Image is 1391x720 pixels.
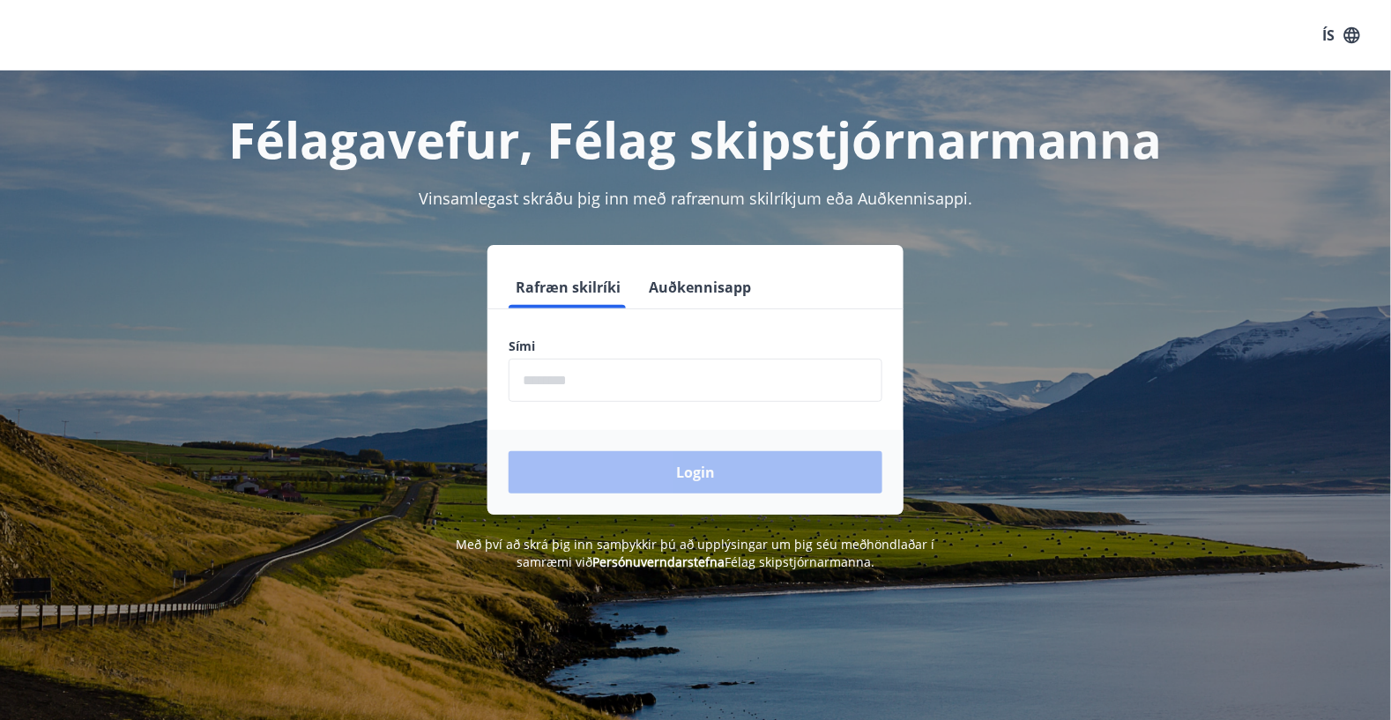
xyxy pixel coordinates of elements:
button: Auðkennisapp [642,266,758,308]
button: Rafræn skilríki [509,266,628,308]
a: Persónuverndarstefna [592,553,725,570]
span: Vinsamlegast skráðu þig inn með rafrænum skilríkjum eða Auðkennisappi. [419,188,972,209]
span: Með því að skrá þig inn samþykkir þú að upplýsingar um þig séu meðhöndlaðar í samræmi við Félag s... [457,536,935,570]
h1: Félagavefur, Félag skipstjórnarmanna [82,106,1309,173]
button: ÍS [1313,19,1370,51]
label: Sími [509,338,882,355]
